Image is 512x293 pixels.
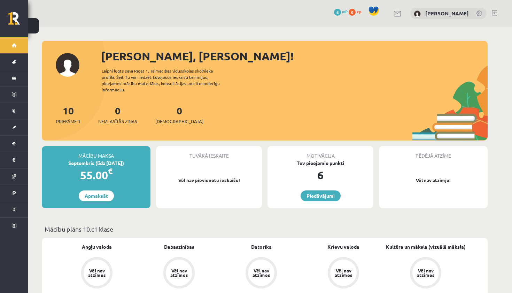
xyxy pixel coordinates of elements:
[164,243,194,250] a: Dabaszinības
[160,177,258,184] p: Vēl nav pievienotu ieskaišu!
[87,268,107,277] div: Vēl nav atzīmes
[79,190,114,201] a: Apmaksāt
[251,268,271,277] div: Vēl nav atzīmes
[56,257,138,290] a: Vēl nav atzīmes
[45,224,485,234] p: Mācību plāns 10.c1 klase
[342,9,348,14] span: mP
[155,118,203,125] span: [DEMOGRAPHIC_DATA]
[82,243,112,250] a: Angļu valoda
[8,12,28,30] a: Rīgas 1. Tālmācības vidusskola
[327,243,359,250] a: Krievu valoda
[108,166,113,176] span: €
[101,48,488,65] div: [PERSON_NAME], [PERSON_NAME]!
[386,243,466,250] a: Kultūra un māksla (vizuālā māksla)
[334,9,341,16] span: 6
[156,146,262,159] div: Tuvākā ieskaite
[98,118,137,125] span: Neizlasītās ziņas
[302,257,385,290] a: Vēl nav atzīmes
[379,146,488,159] div: Pēdējā atzīme
[42,167,150,183] div: 55.00
[334,268,353,277] div: Vēl nav atzīmes
[267,146,373,159] div: Motivācija
[138,257,220,290] a: Vēl nav atzīmes
[42,159,150,167] div: Septembris (līdz [DATE])
[251,243,272,250] a: Datorika
[56,118,80,125] span: Priekšmeti
[169,268,189,277] div: Vēl nav atzīmes
[416,268,435,277] div: Vēl nav atzīmes
[42,146,150,159] div: Mācību maksa
[267,167,373,183] div: 6
[349,9,356,16] span: 0
[385,257,467,290] a: Vēl nav atzīmes
[267,159,373,167] div: Tev pieejamie punkti
[425,10,469,17] a: [PERSON_NAME]
[414,10,421,17] img: Emīls Brakše
[334,9,348,14] a: 6 mP
[98,104,137,125] a: 0Neizlasītās ziņas
[349,9,365,14] a: 0 xp
[357,9,361,14] span: xp
[56,104,80,125] a: 10Priekšmeti
[301,190,341,201] a: Piedāvājumi
[382,177,484,184] p: Vēl nav atzīmju!
[220,257,302,290] a: Vēl nav atzīmes
[155,104,203,125] a: 0[DEMOGRAPHIC_DATA]
[102,68,232,93] div: Laipni lūgts savā Rīgas 1. Tālmācības vidusskolas skolnieka profilā. Šeit Tu vari redzēt tuvojošo...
